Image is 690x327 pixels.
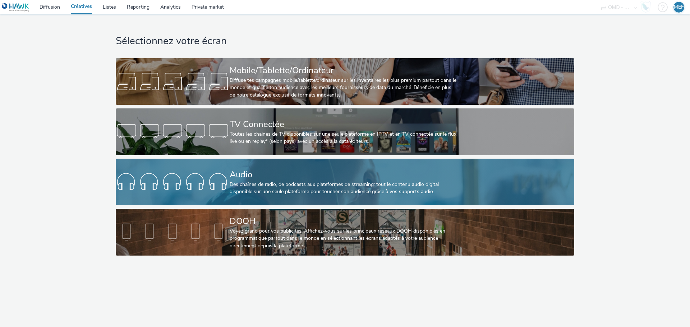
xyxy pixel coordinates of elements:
[230,131,457,145] div: Toutes les chaines de TV disponibles sur une seule plateforme en IPTV et en TV connectée sur le f...
[230,215,457,228] div: DOOH
[116,34,574,48] h1: Sélectionnez votre écran
[640,1,654,13] a: Hawk Academy
[640,1,651,13] img: Hawk Academy
[230,118,457,131] div: TV Connectée
[116,58,574,105] a: Mobile/Tablette/OrdinateurDiffuse tes campagnes mobile/tablette/ordinateur sur les inventaires le...
[230,181,457,196] div: Des chaînes de radio, de podcasts aux plateformes de streaming: tout le contenu audio digital dis...
[230,64,457,77] div: Mobile/Tablette/Ordinateur
[116,159,574,205] a: AudioDes chaînes de radio, de podcasts aux plateformes de streaming: tout le contenu audio digita...
[674,2,684,13] div: MEF
[230,168,457,181] div: Audio
[116,209,574,256] a: DOOHVoyez grand pour vos publicités! Affichez-vous sur les principaux réseaux DOOH disponibles en...
[116,108,574,155] a: TV ConnectéeToutes les chaines de TV disponibles sur une seule plateforme en IPTV et en TV connec...
[2,3,29,12] img: undefined Logo
[230,77,457,99] div: Diffuse tes campagnes mobile/tablette/ordinateur sur les inventaires les plus premium partout dan...
[230,228,457,249] div: Voyez grand pour vos publicités! Affichez-vous sur les principaux réseaux DOOH disponibles en pro...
